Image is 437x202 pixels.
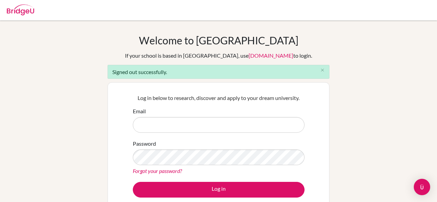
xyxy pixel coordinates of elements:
[139,34,298,46] h1: Welcome to [GEOGRAPHIC_DATA]
[249,52,293,59] a: [DOMAIN_NAME]
[7,4,34,15] img: Bridge-U
[414,179,430,195] div: Open Intercom Messenger
[133,94,305,102] p: Log in below to research, discover and apply to your dream university.
[108,65,329,79] div: Signed out successfully.
[133,107,146,115] label: Email
[320,68,325,73] i: close
[125,52,312,60] div: If your school is based in [GEOGRAPHIC_DATA], use to login.
[133,140,156,148] label: Password
[133,182,305,198] button: Log in
[315,65,329,75] button: Close
[133,168,182,174] a: Forgot your password?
